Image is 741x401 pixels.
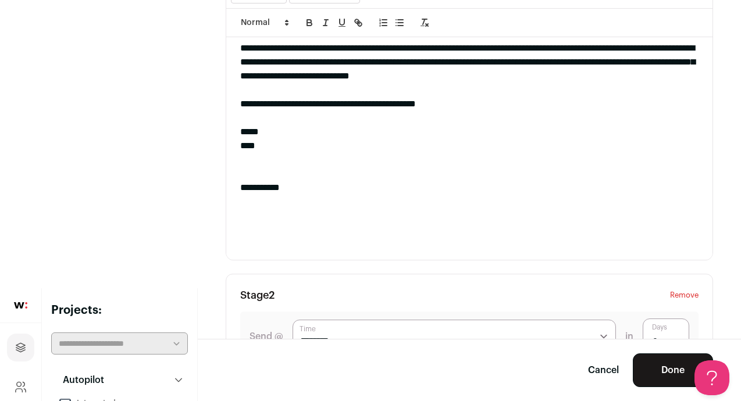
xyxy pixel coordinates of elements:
h3: Stage [240,288,275,302]
h2: Projects: [51,302,188,318]
button: Autopilot [51,368,188,392]
a: Projects [7,334,34,361]
iframe: Help Scout Beacon - Open [694,360,729,395]
span: in [625,330,633,343]
a: Cancel [588,363,619,377]
label: Send @ [250,330,283,343]
a: Company and ATS Settings [7,373,34,401]
img: wellfound-shorthand-0d5821cbd27db2630d0214b213865d53afaa358527fdda9d0ea32b1df1b89c2c.svg [14,302,27,309]
button: Remove [670,288,699,302]
input: Days [643,318,689,355]
button: Done [633,353,713,387]
p: Autopilot [56,373,104,387]
span: 2 [269,290,275,300]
